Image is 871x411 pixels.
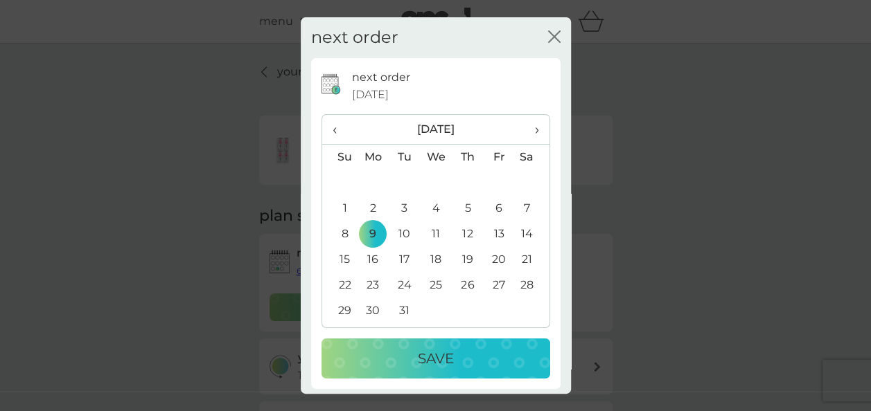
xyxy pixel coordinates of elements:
th: Su [322,144,358,170]
th: Sa [514,144,549,170]
span: ‹ [333,115,347,144]
td: 29 [322,298,358,324]
td: 6 [483,196,514,221]
th: Mo [358,144,389,170]
td: 12 [452,221,483,247]
td: 30 [358,298,389,324]
td: 16 [358,247,389,273]
td: 13 [483,221,514,247]
button: Save [322,338,550,378]
th: Th [452,144,483,170]
th: [DATE] [358,115,515,145]
td: 14 [514,221,549,247]
button: close [548,30,561,45]
td: 19 [452,247,483,273]
span: [DATE] [352,86,389,104]
th: Tu [389,144,420,170]
td: 20 [483,247,514,273]
td: 11 [420,221,452,247]
td: 26 [452,273,483,298]
td: 2 [358,196,389,221]
td: 22 [322,273,358,298]
span: › [525,115,538,144]
td: 8 [322,221,358,247]
td: 23 [358,273,389,298]
p: Save [418,347,454,369]
td: 28 [514,273,549,298]
td: 3 [389,196,420,221]
td: 9 [358,221,389,247]
td: 21 [514,247,549,273]
h2: next order [311,28,398,48]
td: 10 [389,221,420,247]
p: next order [352,68,410,86]
td: 17 [389,247,420,273]
td: 25 [420,273,452,298]
td: 15 [322,247,358,273]
td: 18 [420,247,452,273]
td: 24 [389,273,420,298]
th: We [420,144,452,170]
td: 4 [420,196,452,221]
th: Fr [483,144,514,170]
td: 7 [514,196,549,221]
td: 1 [322,196,358,221]
td: 27 [483,273,514,298]
td: 5 [452,196,483,221]
td: 31 [389,298,420,324]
